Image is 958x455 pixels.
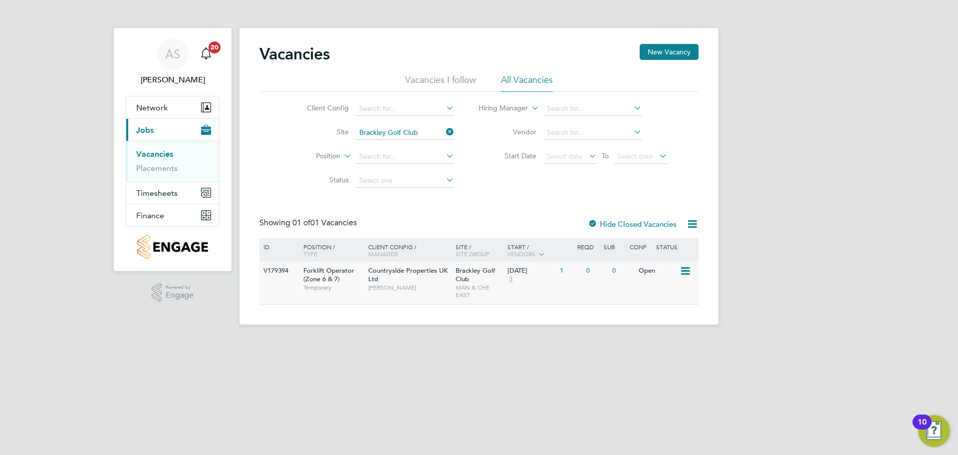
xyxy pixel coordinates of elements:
[599,149,612,162] span: To
[368,266,448,283] span: Countryside Properties UK Ltd
[261,262,296,280] div: V179394
[366,238,453,262] div: Client Config /
[356,174,454,188] input: Select one
[126,96,219,118] button: Network
[126,141,219,181] div: Jobs
[259,218,359,228] div: Showing
[296,238,366,262] div: Position /
[471,103,528,113] label: Hiring Manager
[114,28,232,271] nav: Main navigation
[368,250,398,258] span: Manager
[166,291,194,300] span: Engage
[456,250,489,258] span: Site Group
[261,238,296,255] div: ID
[636,262,680,280] div: Open
[918,422,927,435] div: 10
[610,262,636,280] div: 0
[303,266,354,283] span: Forklift Operator (Zone 6 & 7)
[640,44,699,60] button: New Vacancy
[152,283,194,302] a: Powered byEngage
[136,188,178,198] span: Timesheets
[627,238,653,255] div: Conf
[575,238,601,255] div: Reqd
[165,47,180,60] span: AS
[283,151,340,161] label: Position
[547,152,583,161] span: Select date
[136,125,154,135] span: Jobs
[507,250,535,258] span: Vendors
[479,151,536,160] label: Start Date
[196,38,216,70] a: 20
[136,103,168,112] span: Network
[209,41,221,53] span: 20
[126,74,220,86] span: Adam Smith
[918,415,950,447] button: Open Resource Center, 10 new notifications
[601,238,627,255] div: Sub
[617,152,653,161] span: Select date
[126,182,219,204] button: Timesheets
[543,126,642,140] input: Search for...
[303,250,317,258] span: Type
[356,102,454,116] input: Search for...
[654,238,697,255] div: Status
[136,211,164,220] span: Finance
[126,119,219,141] button: Jobs
[126,204,219,226] button: Finance
[137,235,208,259] img: countryside-properties-logo-retina.png
[501,74,553,92] li: All Vacancies
[479,127,536,136] label: Vendor
[453,238,505,262] div: Site /
[292,218,357,228] span: 01 Vacancies
[584,262,610,280] div: 0
[303,284,363,292] span: Temporary
[291,103,349,112] label: Client Config
[166,283,194,292] span: Powered by
[136,163,178,173] a: Placements
[507,267,555,275] div: [DATE]
[291,127,349,136] label: Site
[405,74,476,92] li: Vacancies I follow
[368,284,451,292] span: [PERSON_NAME]
[356,150,454,164] input: Search for...
[136,149,173,159] a: Vacancies
[126,38,220,86] a: AS[PERSON_NAME]
[507,275,514,284] span: 3
[505,238,575,263] div: Start /
[588,219,677,229] label: Hide Closed Vacancies
[456,266,495,283] span: Brackley Golf Club
[291,175,349,184] label: Status
[126,235,220,259] a: Go to home page
[557,262,583,280] div: 1
[292,218,310,228] span: 01 of
[456,284,503,299] span: MAN & CHE EAST
[259,44,330,64] h2: Vacancies
[356,126,454,140] input: Search for...
[543,102,642,116] input: Search for...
